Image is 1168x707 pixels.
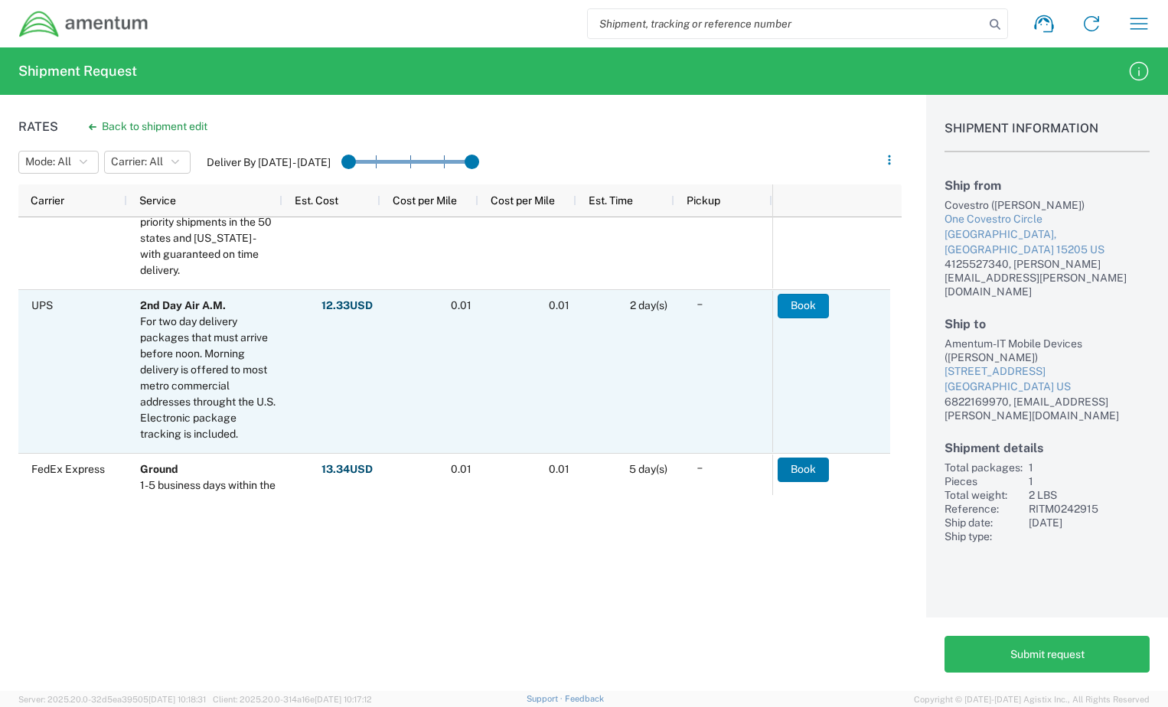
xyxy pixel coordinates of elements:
div: 1-5 business days within the contiguous U.S.; 3-7 business days to and from Alaska and Hawaii [140,477,276,558]
div: [GEOGRAPHIC_DATA] US [945,380,1150,395]
div: Pieces [945,474,1023,488]
span: Cost per Mile [393,194,457,207]
div: [DATE] [1029,516,1150,529]
div: Total weight: [945,488,1023,502]
div: 4125527340, [PERSON_NAME][EMAIL_ADDRESS][PERSON_NAME][DOMAIN_NAME] [945,257,1150,298]
span: UPS [31,299,53,311]
span: FedEx Express [31,463,105,475]
div: 2 LBS [1029,488,1150,502]
button: Book [778,458,829,482]
div: 1 [1029,474,1150,488]
h2: Ship from [945,178,1150,193]
button: Back to shipment edit [77,113,220,140]
span: Pickup [687,194,720,207]
img: dyncorp [18,10,149,38]
div: One Covestro Circle [945,212,1150,227]
div: Ship type: [945,529,1023,543]
span: Est. Time [589,194,633,207]
a: [STREET_ADDRESS][GEOGRAPHIC_DATA] US [945,364,1150,394]
span: [DATE] 10:17:12 [315,695,372,704]
strong: 12.33 USD [321,298,373,313]
a: Support [527,694,565,703]
div: 6822169970, [EMAIL_ADDRESS][PERSON_NAME][DOMAIN_NAME] [945,395,1150,422]
h1: Shipment Information [945,121,1150,152]
b: 2nd Day Air A.M. [140,299,226,311]
span: Cost per Mile [491,194,555,207]
span: 0.01 [451,463,471,475]
a: One Covestro Circle[GEOGRAPHIC_DATA], [GEOGRAPHIC_DATA] 15205 US [945,212,1150,257]
button: 13.34USD [321,458,374,482]
div: [STREET_ADDRESS] [945,364,1150,380]
div: Amentum-IT Mobile Devices ([PERSON_NAME]) [945,337,1150,364]
label: Deliver By [DATE] - [DATE] [207,155,331,169]
div: RITM0242915 [1029,502,1150,516]
span: Copyright © [DATE]-[DATE] Agistix Inc., All Rights Reserved [914,692,1150,706]
span: Server: 2025.20.0-32d5ea39505 [18,695,206,704]
span: Est. Cost [295,194,338,207]
strong: 13.34 USD [321,462,373,477]
span: 5 day(s) [629,463,667,475]
button: Mode: All [18,151,99,174]
span: Service [139,194,176,207]
b: Ground [140,463,178,475]
h2: Shipment Request [18,62,137,80]
div: Total packages: [945,461,1023,474]
div: Covestro ([PERSON_NAME]) [945,198,1150,212]
span: 0.01 [549,299,569,311]
span: Carrier [31,194,64,207]
div: For two day delivery packages that must arrive before noon. Morning delivery is offered to most m... [140,314,276,442]
a: Feedback [565,694,604,703]
div: An economical choice for priority shipments in the 50 states and Puerto Rico - with guaranteed on... [140,198,276,279]
button: 12.33USD [321,294,374,318]
div: 1 [1029,461,1150,474]
button: Carrier: All [104,151,191,174]
span: 0.01 [549,463,569,475]
h2: Shipment details [945,441,1150,455]
div: Ship date: [945,516,1023,529]
span: [DATE] 10:18:31 [148,695,206,704]
h1: Rates [18,119,58,134]
span: 2 day(s) [630,299,667,311]
div: [GEOGRAPHIC_DATA], [GEOGRAPHIC_DATA] 15205 US [945,227,1150,257]
button: Book [778,294,829,318]
h2: Ship to [945,317,1150,331]
span: 0.01 [451,299,471,311]
span: Client: 2025.20.0-314a16e [213,695,372,704]
span: Mode: All [25,155,71,169]
button: Submit request [945,636,1150,673]
div: Reference: [945,502,1023,516]
input: Shipment, tracking or reference number [588,9,984,38]
span: Carrier: All [111,155,163,169]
